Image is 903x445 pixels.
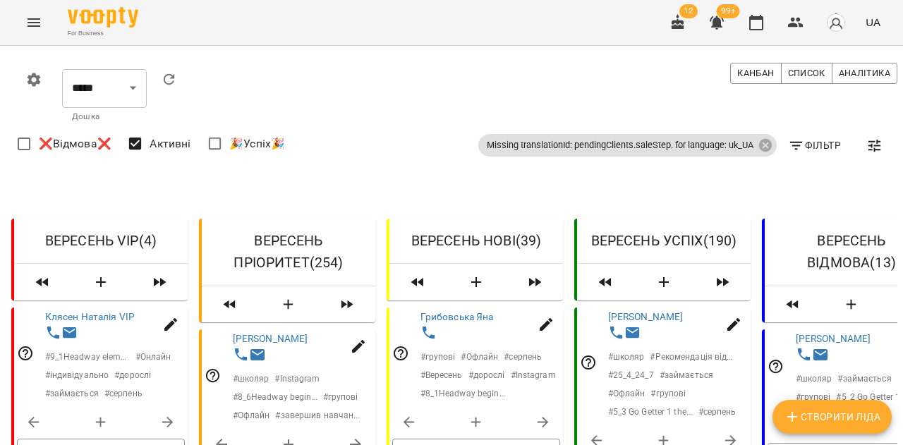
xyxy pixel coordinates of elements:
button: Створити Ліда [634,269,694,295]
p: # 9_1Headway elementary to be [45,350,130,363]
span: ❌Відмова❌ [39,135,111,152]
span: Список [788,66,825,81]
button: Канбан [730,63,781,84]
p: # 5_3 Go Getter 1 there isthere are [608,406,693,418]
span: Канбан [737,66,774,81]
p: # 25_4_24_7 [608,369,654,382]
span: Аналітика [839,66,890,81]
button: Фільтр [782,133,847,158]
p: # серпень [504,350,542,363]
span: 12 [679,4,698,18]
svg: Відповідальний співробітник не заданий [392,345,409,362]
p: # займається [45,387,99,400]
p: # Instagram [274,372,320,385]
button: Створити Ліда [821,292,882,317]
p: # Офлайн [461,350,498,363]
p: Дошка [72,110,137,124]
span: Пересунути лідів з колонки [512,269,557,295]
svg: Відповідальний співробітник не заданий [768,358,784,374]
button: Menu [17,6,51,39]
span: For Business [68,29,138,38]
button: Створити Ліда [71,269,131,295]
span: Пересунути лідів з колонки [207,292,253,317]
button: Аналітика [832,63,897,84]
span: Пересунути лідів з колонки [137,269,182,295]
p: # школяр [233,372,269,385]
span: Фільтр [788,137,841,154]
a: [PERSON_NAME] [608,311,684,322]
svg: Відповідальний співробітник не заданий [580,354,597,371]
p: # займається [660,369,713,382]
p: # школяр [608,350,645,363]
a: [PERSON_NAME] [233,333,308,344]
img: Voopty Logo [68,7,138,28]
p: # індивідуально [45,369,109,382]
p: # групові [323,391,358,403]
span: Пересунути лідів з колонки [395,269,440,295]
p: # групові [650,387,686,400]
svg: Відповідальний співробітник не заданий [17,345,34,362]
span: Пересунути лідів з колонки [700,269,745,295]
span: Пересунути лідів з колонки [325,292,370,317]
span: 99+ [717,4,740,18]
button: UA [860,9,886,35]
p: # займається [837,372,891,385]
h6: ВЕРЕСЕНЬ НОВІ ( 39 ) [401,230,552,252]
p: # Офлайн [233,409,270,422]
p: # дорослі [468,369,505,382]
p: # Онлайн [135,350,171,363]
p: # серпень [698,406,737,418]
span: Пересунути лідів з колонки [770,292,816,317]
p: # Вересень [420,369,463,382]
span: Створити Ліда [784,408,880,425]
p: # Офлайн [608,387,646,400]
span: 🎉Успіх🎉 [229,135,285,152]
p: # школяр [796,372,832,385]
svg: Відповідальний співробітник не заданий [205,367,222,384]
p: # серпень [104,387,143,400]
span: Активні [150,135,190,152]
p: # групові [420,350,456,363]
button: Створити Ліда [258,292,319,317]
p: # групові [796,391,831,403]
p: # дорослі [114,369,151,382]
span: Пересунути лідів з колонки [583,269,628,295]
h6: ВЕРЕСЕНЬ ПРІОРИТЕТ ( 254 ) [213,230,364,274]
button: Список [781,63,832,84]
div: Missing translationId: pendingClients.saleStep. for language: uk_UA [478,134,777,157]
span: Missing translationId: pendingClients.saleStep. for language: uk_UA [478,139,762,152]
span: UA [866,15,880,30]
p: # завершив навчання [275,409,360,422]
h6: ВЕРЕСЕНЬ УСПІХ ( 190 ) [588,230,739,252]
a: Грибовська Яна [420,311,494,322]
p: # 8_6Headway beginner Pr S [233,391,317,403]
button: Створити Ліда [772,400,892,434]
h6: ВЕРЕСЕНЬ VIP ( 4 ) [25,230,176,252]
p: # 8_1Headway beginner numbersto be [420,387,505,400]
span: Пересунути лідів з колонки [20,269,65,295]
a: [PERSON_NAME] [796,333,871,344]
p: # Instagram [511,369,556,382]
button: Створити Ліда [446,269,507,295]
img: avatar_s.png [826,13,846,32]
p: # Рекомендація від друзів знайомих тощо [650,350,734,363]
a: Клясен Наталія VIP [45,311,135,322]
